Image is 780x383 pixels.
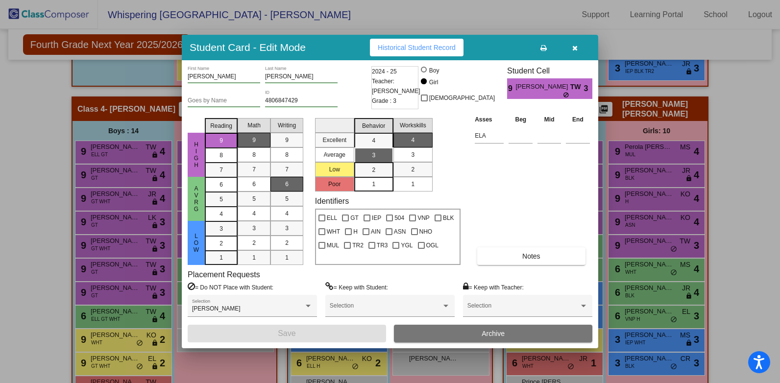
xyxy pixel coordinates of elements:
[394,226,406,238] span: ASN
[429,92,495,104] span: [DEMOGRAPHIC_DATA]
[362,121,385,130] span: Behavior
[285,194,289,203] span: 5
[327,226,340,238] span: WHT
[327,212,337,224] span: ELL
[419,226,433,238] span: NHO
[372,212,381,224] span: IEP
[401,239,413,251] span: YGL
[377,239,388,251] span: TR3
[188,97,260,104] input: goes by name
[278,329,295,337] span: Save
[285,239,289,247] span: 2
[219,166,223,174] span: 7
[219,210,223,218] span: 4
[192,141,201,168] span: High
[570,82,584,92] span: TW
[507,66,592,75] h3: Student Cell
[327,239,339,251] span: MUL
[252,180,256,189] span: 6
[372,180,375,189] span: 1
[394,212,404,224] span: 504
[252,239,256,247] span: 2
[472,114,506,125] th: Asses
[584,83,592,95] span: 3
[372,151,375,160] span: 3
[192,305,241,312] span: [PERSON_NAME]
[426,239,439,251] span: OGL
[411,136,414,144] span: 4
[219,253,223,262] span: 1
[463,282,524,292] label: = Keep with Teacher:
[219,224,223,233] span: 3
[372,76,420,96] span: Teacher: [PERSON_NAME]
[443,212,454,224] span: BLK
[192,233,201,253] span: Low
[252,194,256,203] span: 5
[350,212,359,224] span: GT
[429,78,439,87] div: Girl
[507,83,515,95] span: 9
[219,195,223,204] span: 5
[372,136,375,145] span: 4
[411,150,414,159] span: 3
[370,39,463,56] button: Historical Student Record
[285,209,289,218] span: 4
[315,196,349,206] label: Identifiers
[247,121,261,130] span: Math
[285,224,289,233] span: 3
[325,282,388,292] label: = Keep with Student:
[372,96,396,106] span: Grade : 3
[192,185,201,213] span: Avrg
[188,270,260,279] label: Placement Requests
[265,97,338,104] input: Enter ID
[475,128,504,143] input: assessment
[429,66,439,75] div: Boy
[515,82,570,92] span: [PERSON_NAME]
[400,121,426,130] span: Workskills
[563,114,592,125] th: End
[252,224,256,233] span: 3
[482,330,505,337] span: Archive
[372,166,375,174] span: 2
[190,41,306,53] h3: Student Card - Edit Mode
[210,121,232,130] span: Reading
[219,136,223,145] span: 9
[285,150,289,159] span: 8
[411,165,414,174] span: 2
[219,151,223,160] span: 8
[285,136,289,144] span: 9
[252,150,256,159] span: 8
[417,212,430,224] span: VNP
[353,226,358,238] span: H
[394,325,592,342] button: Archive
[506,114,535,125] th: Beg
[252,165,256,174] span: 7
[252,253,256,262] span: 1
[372,67,397,76] span: 2024 - 25
[219,180,223,189] span: 6
[188,325,386,342] button: Save
[477,247,585,265] button: Notes
[188,282,273,292] label: = Do NOT Place with Student:
[535,114,563,125] th: Mid
[252,136,256,144] span: 9
[285,165,289,174] span: 7
[411,180,414,189] span: 1
[219,239,223,248] span: 2
[352,239,364,251] span: TR2
[285,180,289,189] span: 6
[278,121,296,130] span: Writing
[522,252,540,260] span: Notes
[285,253,289,262] span: 1
[252,209,256,218] span: 4
[371,226,381,238] span: AIN
[378,44,456,51] span: Historical Student Record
